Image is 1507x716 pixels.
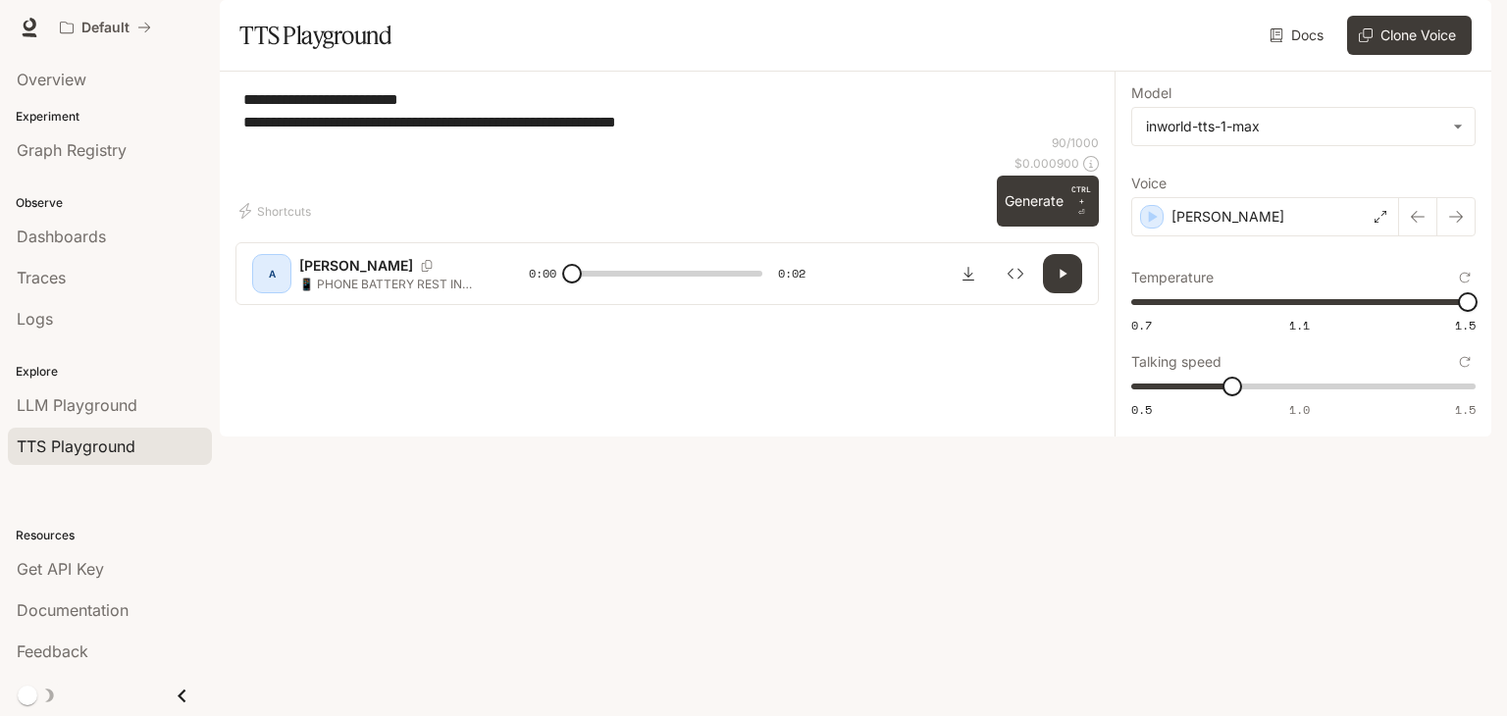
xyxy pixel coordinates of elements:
[299,256,413,276] p: [PERSON_NAME]
[239,16,391,55] h1: TTS Playground
[1131,271,1214,284] p: Temperature
[1146,117,1443,136] div: inworld-tts-1-max
[1266,16,1331,55] a: Docs
[1289,401,1310,418] span: 1.0
[51,8,160,47] button: All workspaces
[81,20,130,36] p: Default
[1052,134,1099,151] p: 90 / 1000
[1131,177,1167,190] p: Voice
[1014,155,1079,172] p: $ 0.000900
[997,176,1099,227] button: GenerateCTRL +⏎
[778,264,805,283] span: 0:02
[1071,183,1091,207] p: CTRL +
[413,260,441,272] button: Copy Voice ID
[996,254,1035,293] button: Inspect
[1131,86,1171,100] p: Model
[1289,317,1310,333] span: 1.1
[1454,267,1476,288] button: Reset to default
[256,258,287,289] div: A
[1071,183,1091,219] p: ⏎
[1347,16,1472,55] button: Clone Voice
[529,264,556,283] span: 0:00
[949,254,988,293] button: Download audio
[1171,207,1284,227] p: [PERSON_NAME]
[1131,317,1152,333] span: 0.7
[1132,108,1475,145] div: inworld-tts-1-max
[1454,351,1476,373] button: Reset to default
[299,276,482,292] p: 📱 PHONE BATTERY REST IN PEACE
[1131,355,1221,369] p: Talking speed
[235,195,319,227] button: Shortcuts
[1455,401,1476,418] span: 1.5
[1131,401,1152,418] span: 0.5
[1455,317,1476,333] span: 1.5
